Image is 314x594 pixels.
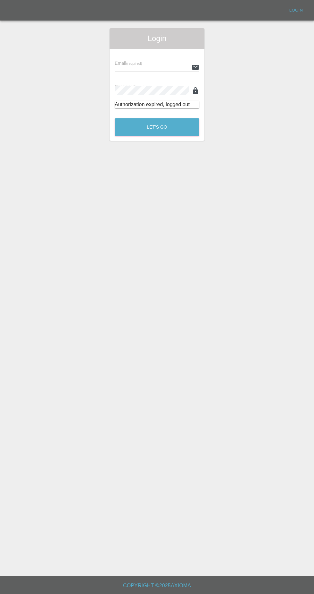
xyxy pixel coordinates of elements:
[135,85,151,89] small: (required)
[115,118,199,136] button: Let's Go
[5,581,309,590] h6: Copyright © 2025 Axioma
[115,84,151,89] span: Password
[115,33,199,44] span: Login
[126,62,142,65] small: (required)
[286,5,306,15] a: Login
[115,61,142,66] span: Email
[115,101,199,108] div: Authorization expired, logged out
